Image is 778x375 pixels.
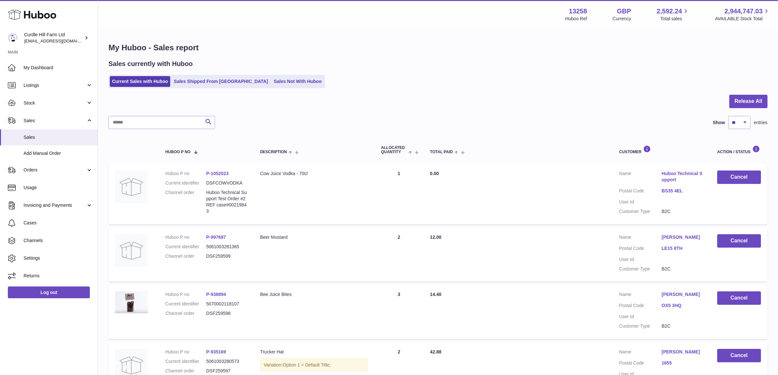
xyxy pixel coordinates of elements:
[260,358,368,372] div: Variation:
[165,150,190,154] span: Huboo P no
[206,244,247,250] dd: 5061003281365
[729,95,768,108] button: Release All
[717,171,761,184] button: Cancel
[165,310,206,317] dt: Channel order
[717,349,761,362] button: Cancel
[8,286,90,298] a: Log out
[619,314,662,320] dt: User Id
[283,362,331,367] span: Option 1 = Default Title;
[24,65,93,71] span: My Dashboard
[619,360,662,368] dt: Postal Code
[569,7,587,16] strong: 13258
[717,234,761,248] button: Cancel
[662,323,704,329] dd: B2C
[754,120,768,126] span: entries
[662,302,704,309] a: OX5 3HQ
[619,266,662,272] dt: Customer Type
[172,76,270,87] a: Sales Shipped From [GEOGRAPHIC_DATA]
[206,301,247,307] dd: 5070002118107
[619,291,662,299] dt: Name
[565,16,587,22] div: Huboo Ref
[206,358,247,365] dd: 5061003280573
[724,7,763,16] span: 2,944,747.03
[165,358,206,365] dt: Current identifier
[206,368,247,374] dd: DSF259597
[24,237,93,244] span: Channels
[374,164,423,224] td: 1
[374,285,423,339] td: 3
[657,7,682,16] span: 2,592.24
[617,7,631,16] strong: GBP
[715,7,770,22] a: 2,944,747.03 AVAILABLE Stock Total
[260,234,368,240] div: Beer Mustard
[206,310,247,317] dd: DSF259598
[165,291,206,298] dt: Huboo P no
[24,118,86,124] span: Sales
[613,16,631,22] div: Currency
[619,199,662,205] dt: User Id
[662,266,704,272] dd: B2C
[24,32,83,44] div: Curdle Hill Farm Ltd
[619,323,662,329] dt: Customer Type
[662,188,704,194] a: BS35 4EL
[619,208,662,215] dt: Customer Type
[206,253,247,259] dd: DSF259599
[24,134,93,140] span: Sales
[165,180,206,186] dt: Current identifier
[717,291,761,305] button: Cancel
[24,273,93,279] span: Returns
[110,76,170,87] a: Current Sales with Huboo
[165,253,206,259] dt: Channel order
[430,150,453,154] span: Total paid
[165,171,206,177] dt: Huboo P no
[165,234,206,240] dt: Huboo P no
[430,292,441,297] span: 14.40
[206,189,247,214] dd: Huboo Technical Support Test Order #2 REF case#00219843
[619,234,662,242] dt: Name
[381,146,407,154] span: ALLOCATED Quantity
[619,145,704,154] div: Customer
[24,150,93,156] span: Add Manual Order
[165,244,206,250] dt: Current identifier
[24,202,86,208] span: Invoicing and Payments
[374,228,423,282] td: 2
[717,145,761,154] div: Action / Status
[206,349,226,354] a: P-935169
[662,208,704,215] dd: B2C
[619,256,662,263] dt: User Id
[657,7,690,22] a: 2,592.24 Total sales
[24,185,93,191] span: Usage
[24,255,93,261] span: Settings
[430,349,441,354] span: 42.88
[260,171,368,177] div: Cow Juice Vodka - 70cl
[660,16,689,22] span: Total sales
[206,292,226,297] a: P-938894
[662,171,704,183] a: Huboo Technical Support
[206,171,229,176] a: P-1052023
[8,33,18,43] img: internalAdmin-13258@internal.huboo.com
[430,171,439,176] span: 0.00
[715,16,770,22] span: AVAILABLE Stock Total
[165,349,206,355] dt: Huboo P no
[619,171,662,185] dt: Name
[115,291,148,313] img: 1705935836.jpg
[108,59,193,68] h2: Sales currently with Huboo
[619,349,662,357] dt: Name
[115,234,148,267] img: no-photo.jpg
[165,189,206,214] dt: Channel order
[662,291,704,298] a: [PERSON_NAME]
[430,235,441,240] span: 12.00
[24,220,93,226] span: Cases
[713,120,725,126] label: Show
[165,301,206,307] dt: Current identifier
[260,291,368,298] div: Bee Juice Bites
[272,76,324,87] a: Sales Not With Huboo
[662,234,704,240] a: [PERSON_NAME]
[619,302,662,310] dt: Postal Code
[619,188,662,196] dt: Postal Code
[24,82,86,89] span: Listings
[662,360,704,366] a: 1655
[260,150,287,154] span: Description
[24,38,96,43] span: [EMAIL_ADDRESS][DOMAIN_NAME]
[115,171,148,203] img: no-photo.jpg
